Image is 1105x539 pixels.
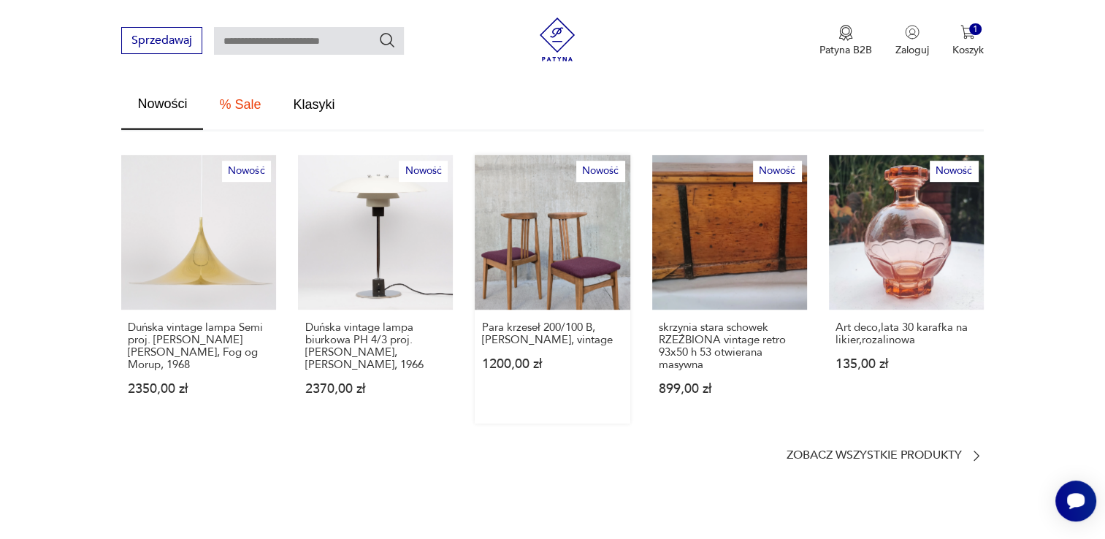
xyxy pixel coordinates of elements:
[128,383,269,395] p: 2350,00 zł
[952,25,984,57] button: 1Koszyk
[294,98,335,111] span: Klasyki
[535,18,579,61] img: Patyna - sklep z meblami i dekoracjami vintage
[652,155,807,424] a: Nowośćskrzynia stara schowek RZEŹBIONA vintage retro 93x50 h 53 otwierana masywnaskrzynia stara s...
[787,451,962,460] p: Zobacz wszystkie produkty
[905,25,919,39] img: Ikonka użytkownika
[305,383,446,395] p: 2370,00 zł
[659,321,800,371] p: skrzynia stara schowek RZEŹBIONA vintage retro 93x50 h 53 otwierana masywna
[836,358,977,370] p: 135,00 zł
[787,448,984,463] a: Zobacz wszystkie produkty
[481,358,623,370] p: 1200,00 zł
[378,31,396,49] button: Szukaj
[895,25,929,57] button: Zaloguj
[819,25,872,57] a: Ikona medaluPatyna B2B
[819,25,872,57] button: Patyna B2B
[121,155,276,424] a: NowośćDuńska vintage lampa Semi proj. Bonderup i Thorup, Fog og Morup, 1968Duńska vintage lampa S...
[137,97,187,110] span: Nowości
[219,98,261,111] span: % Sale
[659,383,800,395] p: 899,00 zł
[819,43,872,57] p: Patyna B2B
[121,37,202,47] a: Sprzedawaj
[475,155,630,424] a: NowośćPara krzeseł 200/100 B, M.Zieliński, vintagePara krzeseł 200/100 B, [PERSON_NAME], vintage1...
[895,43,929,57] p: Zaloguj
[305,321,446,371] p: Duńska vintage lampa biurkowa PH 4/3 proj. [PERSON_NAME], [PERSON_NAME], 1966
[836,321,977,346] p: Art deco,lata 30 karafka na likier,rozalinowa
[481,321,623,346] p: Para krzeseł 200/100 B, [PERSON_NAME], vintage
[838,25,853,41] img: Ikona medalu
[960,25,975,39] img: Ikona koszyka
[121,27,202,54] button: Sprzedawaj
[952,43,984,57] p: Koszyk
[128,321,269,371] p: Duńska vintage lampa Semi proj. [PERSON_NAME] [PERSON_NAME], Fog og Morup, 1968
[969,23,982,36] div: 1
[298,155,453,424] a: NowośćDuńska vintage lampa biurkowa PH 4/3 proj. Poul Henningsen, Louis Poulsen, 1966Duńska vinta...
[829,155,984,424] a: NowośćArt deco,lata 30 karafka na likier,rozalinowaArt deco,lata 30 karafka na likier,rozalinowa1...
[1055,481,1096,521] iframe: Smartsupp widget button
